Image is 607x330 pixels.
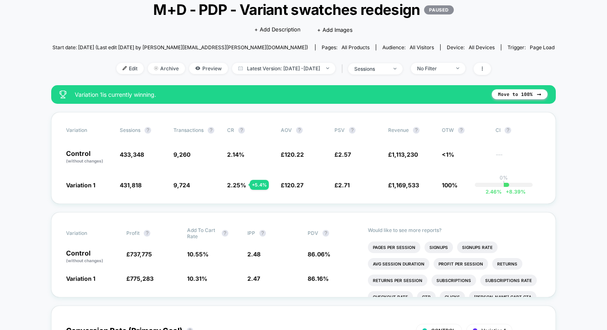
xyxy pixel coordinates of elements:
span: + Add Images [317,26,353,33]
span: Transactions [173,127,204,133]
div: Trigger: [507,44,555,50]
li: Subscriptions Rate [480,275,537,286]
span: 120.27 [285,182,303,189]
span: (without changes) [66,258,103,263]
span: Variation [66,227,111,239]
li: Avg Session Duration [368,258,429,270]
span: £ [281,151,304,158]
span: 9,260 [173,151,190,158]
img: edit [123,66,127,70]
p: Control [66,250,118,264]
span: 120.22 [285,151,304,158]
p: 0% [500,175,508,181]
span: Edit [116,63,144,74]
div: Pages: [322,44,370,50]
span: Latest Version: [DATE] - [DATE] [232,63,335,74]
li: Signups [424,242,453,253]
li: Pages Per Session [368,242,420,253]
span: Preview [189,63,228,74]
span: 1,113,230 [392,151,418,158]
span: (without changes) [66,158,103,163]
span: Start date: [DATE] (Last edit [DATE] by [PERSON_NAME][EMAIL_ADDRESS][PERSON_NAME][DOMAIN_NAME]) [52,44,308,50]
span: 2.14 % [227,151,244,158]
button: ? [238,127,245,134]
button: ? [349,127,356,134]
span: AOV [281,127,292,133]
p: PAUSED [424,5,453,14]
span: £ [388,182,419,189]
span: £ [126,275,154,282]
button: ? [413,127,420,134]
div: No Filter [417,65,450,72]
span: Profit [126,230,140,236]
span: 10.55 % [187,251,209,258]
span: PDV [308,230,318,236]
button: ? [222,230,228,237]
span: CI [496,127,541,134]
img: end [154,66,158,70]
span: --- [496,152,541,164]
span: Archive [148,63,185,74]
span: Variation 1 [66,182,95,189]
div: sessions [354,66,387,72]
span: 2.71 [338,182,350,189]
button: ? [208,127,214,134]
span: £ [388,151,418,158]
span: £ [334,151,351,158]
span: £ [126,251,152,258]
button: ? [296,127,303,134]
span: 86.16 % [308,275,329,282]
p: Would like to see more reports? [368,227,541,233]
img: end [456,67,459,69]
li: Signups Rate [457,242,498,253]
span: <1% [442,151,454,158]
span: OTW [442,127,487,134]
span: 2.47 [247,275,260,282]
span: Add To Cart Rate [187,227,218,239]
div: Audience: [382,44,434,50]
span: 1,169,533 [392,182,419,189]
li: Clicks [440,291,465,303]
div: + 5.4 % [250,180,269,190]
img: end [326,67,329,69]
button: ? [144,230,150,237]
span: Variation [66,127,111,134]
span: 2.25 % [227,182,246,189]
span: 8.39 % [502,189,526,195]
span: 737,775 [130,251,152,258]
span: | [339,63,348,75]
li: [PERSON_NAME] Cart Cta [469,291,536,303]
img: end [394,68,396,69]
p: | [503,181,505,187]
button: ? [322,230,329,237]
span: 775,283 [130,275,154,282]
span: Device: [440,44,501,50]
li: Ctr [417,291,436,303]
span: 9,724 [173,182,190,189]
span: PSV [334,127,345,133]
span: M+D - PDP - Variant swatches redesign [78,1,530,18]
span: 2.46 % [486,189,502,195]
button: ? [505,127,511,134]
span: 2.48 [247,251,261,258]
img: success_star [59,91,66,98]
span: + [506,189,509,195]
li: Returns Per Session [368,275,427,286]
span: Revenue [388,127,409,133]
img: calendar [238,66,243,70]
span: 10.31 % [187,275,207,282]
p: Control [66,150,111,164]
li: Checkout Rate [368,291,413,303]
span: CR [227,127,234,133]
button: ? [458,127,465,134]
span: Variation 1 [66,275,95,282]
span: 433,348 [120,151,144,158]
span: all products [341,44,370,50]
span: Sessions [120,127,140,133]
span: Variation 1 is currently winning. [75,91,484,98]
button: ? [145,127,151,134]
li: Profit Per Session [434,258,488,270]
span: £ [334,182,350,189]
span: 2.57 [338,151,351,158]
li: Returns [492,258,522,270]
